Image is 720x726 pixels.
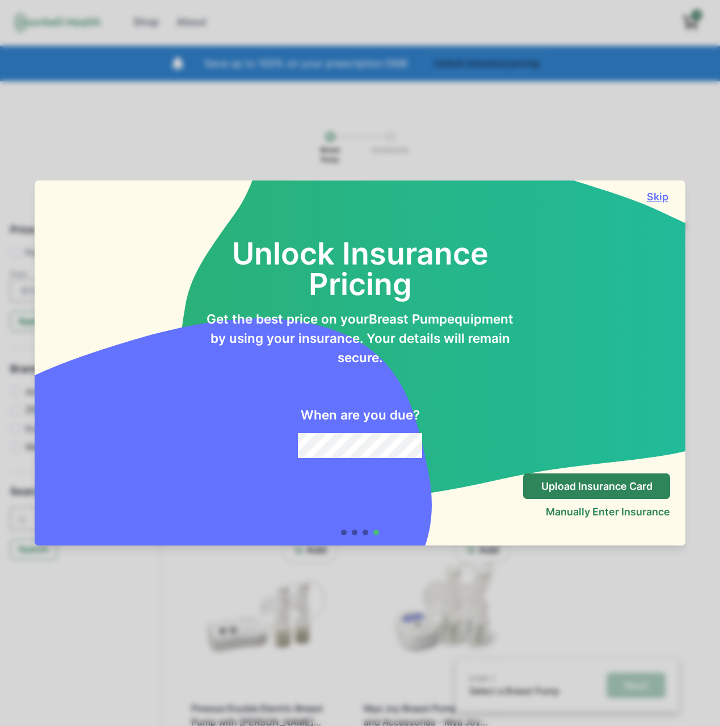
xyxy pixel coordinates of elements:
p: Upload Insurance Card [541,480,652,493]
p: Get the best price on your Breast Pump equipment by using your insurance. Your details will remai... [205,309,515,367]
button: Skip [645,191,670,203]
h2: When are you due? [301,408,420,423]
button: Upload Insurance Card [523,473,670,499]
button: Manually Enter Insurance [546,506,670,518]
h2: Unlock Insurance Pricing [205,208,515,299]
